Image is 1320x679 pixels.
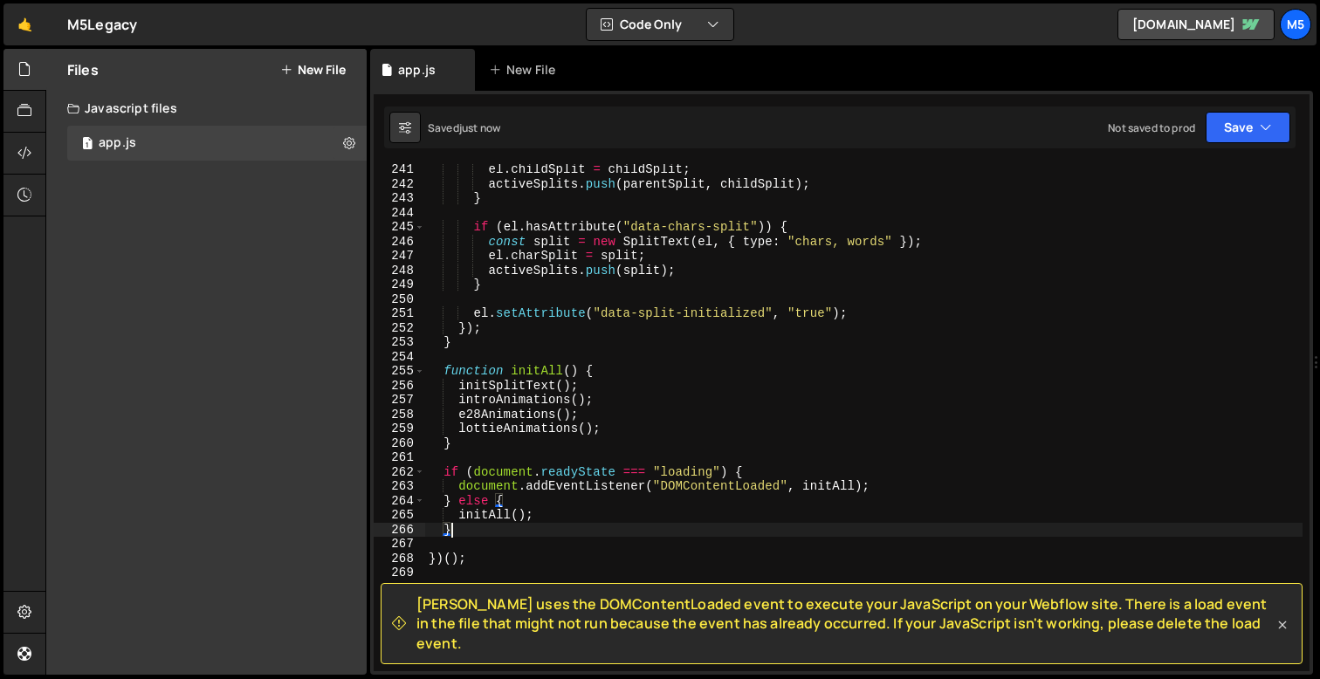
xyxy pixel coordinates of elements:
span: 1 [82,138,93,152]
div: 252 [374,321,425,336]
div: 255 [374,364,425,379]
div: app.js [99,135,136,151]
div: 264 [374,494,425,509]
div: 263 [374,479,425,494]
a: M5 [1280,9,1311,40]
div: 251 [374,306,425,321]
div: 246 [374,235,425,250]
div: 260 [374,436,425,451]
div: 268 [374,552,425,566]
div: Saved [428,120,500,135]
div: 241 [374,162,425,177]
div: M5Legacy [67,14,137,35]
h2: Files [67,60,99,79]
div: 247 [374,249,425,264]
div: 244 [374,206,425,221]
div: 266 [374,523,425,538]
div: 256 [374,379,425,394]
div: New File [489,61,562,79]
div: 261 [374,450,425,465]
div: 249 [374,278,425,292]
div: 248 [374,264,425,278]
span: [PERSON_NAME] uses the DOMContentLoaded event to execute your JavaScript on your Webflow site. Th... [416,594,1274,653]
div: 257 [374,393,425,408]
div: 254 [374,350,425,365]
div: 243 [374,191,425,206]
a: [DOMAIN_NAME] [1117,9,1275,40]
div: just now [459,120,500,135]
div: 265 [374,508,425,523]
div: 258 [374,408,425,422]
div: 262 [374,465,425,480]
div: 17055/46915.js [67,126,367,161]
div: app.js [398,61,436,79]
div: 250 [374,292,425,307]
div: 242 [374,177,425,192]
button: Code Only [587,9,733,40]
div: 267 [374,537,425,552]
div: 253 [374,335,425,350]
button: New File [280,63,346,77]
div: 269 [374,566,425,580]
div: 259 [374,422,425,436]
div: 245 [374,220,425,235]
div: Not saved to prod [1108,120,1195,135]
div: Javascript files [46,91,367,126]
a: 🤙 [3,3,46,45]
button: Save [1206,112,1290,143]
